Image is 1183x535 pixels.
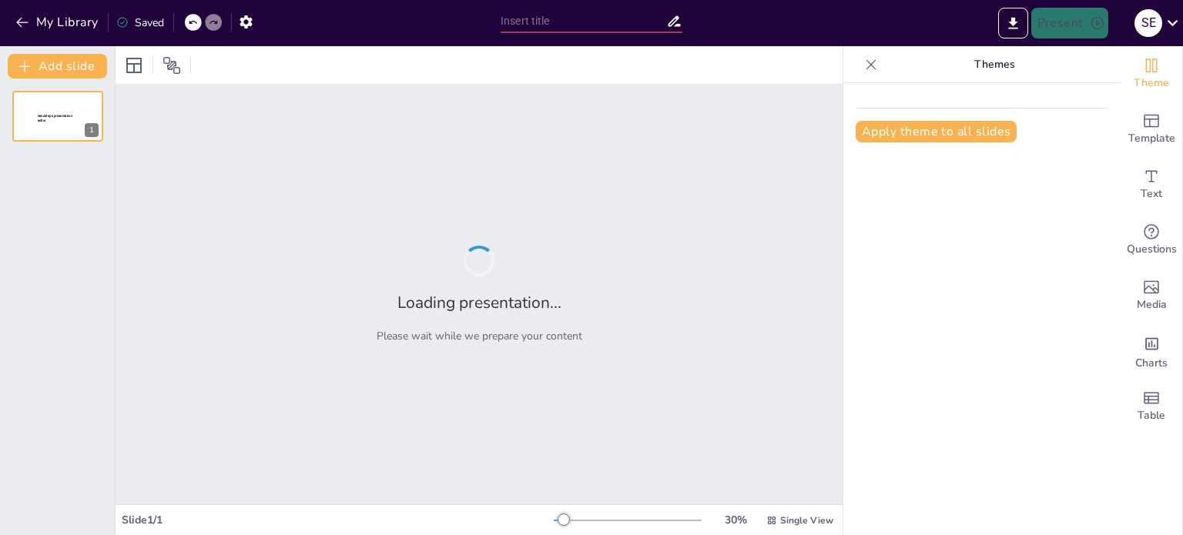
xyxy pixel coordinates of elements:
[1134,75,1169,92] span: Theme
[377,329,582,343] p: Please wait while we prepare your content
[163,56,181,75] span: Position
[116,15,164,30] div: Saved
[122,53,146,78] div: Layout
[501,10,666,32] input: Insert title
[1134,9,1162,37] div: S E
[1135,355,1168,372] span: Charts
[85,123,99,137] div: 1
[1121,379,1182,434] div: Add a table
[1134,8,1162,38] button: S E
[780,514,833,527] span: Single View
[883,46,1105,83] p: Themes
[1121,212,1182,268] div: Get real-time input from your audience
[1121,323,1182,379] div: Add charts and graphs
[12,10,105,35] button: My Library
[1128,130,1175,147] span: Template
[397,292,561,313] h2: Loading presentation...
[122,513,554,527] div: Slide 1 / 1
[1121,268,1182,323] div: Add images, graphics, shapes or video
[1121,157,1182,212] div: Add text boxes
[1121,46,1182,102] div: Change the overall theme
[1137,296,1167,313] span: Media
[1141,186,1162,202] span: Text
[998,8,1028,38] button: Export to PowerPoint
[1031,8,1108,38] button: Present
[717,513,754,527] div: 30 %
[8,54,107,79] button: Add slide
[38,114,72,122] span: Sendsteps presentation editor
[1138,407,1165,424] span: Table
[856,121,1017,142] button: Apply theme to all slides
[12,91,103,142] div: 1
[1121,102,1182,157] div: Add ready made slides
[1127,241,1177,258] span: Questions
